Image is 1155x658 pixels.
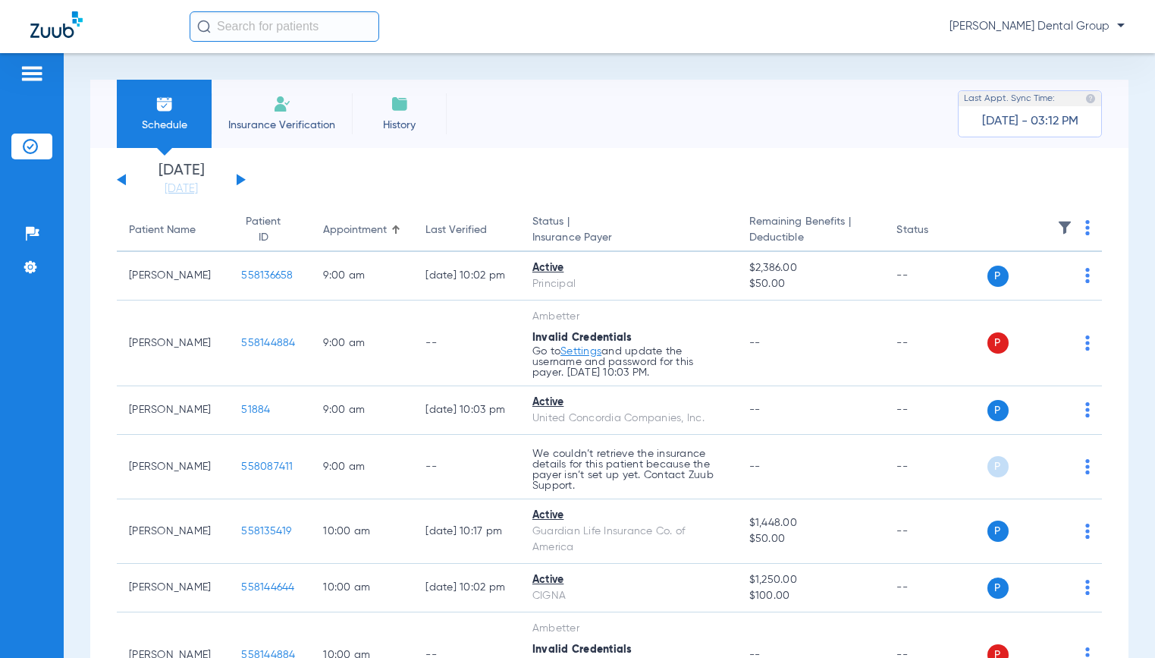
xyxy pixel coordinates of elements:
[323,222,387,238] div: Appointment
[413,252,520,301] td: [DATE] 10:02 PM
[1079,585,1155,658] iframe: Chat Widget
[323,222,401,238] div: Appointment
[532,644,632,655] span: Invalid Credentials
[241,214,299,246] div: Patient ID
[987,578,1009,599] span: P
[987,456,1009,477] span: P
[117,564,229,612] td: [PERSON_NAME]
[987,332,1009,354] span: P
[117,499,229,564] td: [PERSON_NAME]
[1085,580,1090,595] img: group-dot-blue.svg
[413,564,520,612] td: [DATE] 10:02 PM
[136,181,227,197] a: [DATE]
[884,252,987,301] td: --
[987,266,1009,287] span: P
[884,499,987,564] td: --
[532,346,725,378] p: Go to and update the username and password for this payer. [DATE] 10:03 PM.
[532,230,725,246] span: Insurance Payer
[117,301,229,386] td: [PERSON_NAME]
[241,461,293,472] span: 558087411
[532,508,725,524] div: Active
[311,564,413,612] td: 10:00 AM
[532,588,725,604] div: CIGNA
[128,118,200,133] span: Schedule
[1085,93,1096,104] img: last sync help info
[197,20,211,33] img: Search Icon
[311,435,413,499] td: 9:00 AM
[1085,524,1090,539] img: group-dot-blue.svg
[884,435,987,499] td: --
[1085,268,1090,283] img: group-dot-blue.svg
[749,515,873,531] span: $1,448.00
[749,461,761,472] span: --
[363,118,435,133] span: History
[129,222,217,238] div: Patient Name
[129,222,196,238] div: Patient Name
[532,449,725,491] p: We couldn’t retrieve the insurance details for this patient because the payer isn’t set up yet. C...
[749,230,873,246] span: Deductible
[532,309,725,325] div: Ambetter
[241,526,291,537] span: 558135419
[311,301,413,386] td: 9:00 AM
[311,499,413,564] td: 10:00 AM
[532,524,725,556] div: Guardian Life Insurance Co. of America
[425,222,508,238] div: Last Verified
[413,499,520,564] td: [DATE] 10:17 PM
[749,260,873,276] span: $2,386.00
[241,338,295,348] span: 558144884
[884,564,987,612] td: --
[30,11,83,38] img: Zuub Logo
[223,118,341,133] span: Insurance Verification
[532,276,725,292] div: Principal
[1085,402,1090,417] img: group-dot-blue.svg
[749,531,873,547] span: $50.00
[425,222,487,238] div: Last Verified
[532,572,725,588] div: Active
[532,395,725,411] div: Active
[190,11,379,42] input: Search for patients
[1085,335,1090,351] img: group-dot-blue.svg
[136,163,227,197] li: [DATE]
[532,260,725,276] div: Active
[311,386,413,435] td: 9:00 AM
[241,214,285,246] div: Patient ID
[391,95,409,113] img: History
[1057,220,1072,235] img: filter.svg
[273,95,291,113] img: Manual Insurance Verification
[1085,459,1090,474] img: group-dot-blue.svg
[964,91,1055,106] span: Last Appt. Sync Time:
[532,332,632,343] span: Invalid Credentials
[560,346,601,357] a: Settings
[413,301,520,386] td: --
[884,209,987,252] th: Status
[987,521,1009,542] span: P
[532,411,725,427] div: United Concordia Companies, Inc.
[117,252,229,301] td: [PERSON_NAME]
[1085,220,1090,235] img: group-dot-blue.svg
[749,338,761,348] span: --
[311,252,413,301] td: 9:00 AM
[749,572,873,588] span: $1,250.00
[949,19,1125,34] span: [PERSON_NAME] Dental Group
[241,270,293,281] span: 558136658
[155,95,174,113] img: Schedule
[532,621,725,637] div: Ambetter
[749,588,873,604] span: $100.00
[749,276,873,292] span: $50.00
[413,435,520,499] td: --
[20,65,44,83] img: hamburger-icon
[117,435,229,499] td: [PERSON_NAME]
[884,386,987,435] td: --
[117,386,229,435] td: [PERSON_NAME]
[982,114,1078,129] span: [DATE] - 03:12 PM
[737,209,885,252] th: Remaining Benefits |
[749,405,761,415] span: --
[241,405,270,415] span: 51884
[987,400,1009,421] span: P
[413,386,520,435] td: [DATE] 10:03 PM
[520,209,737,252] th: Status |
[884,301,987,386] td: --
[241,582,294,593] span: 558144644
